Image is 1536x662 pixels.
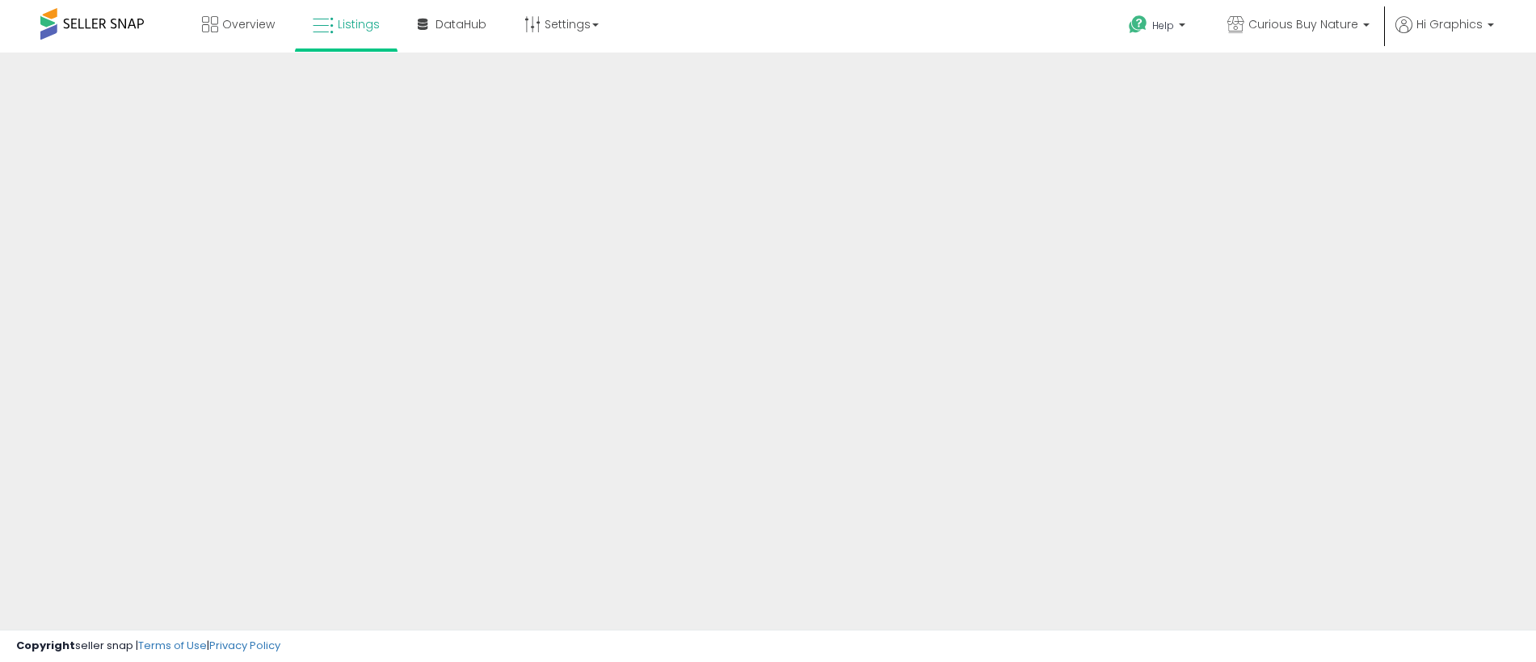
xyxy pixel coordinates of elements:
span: Curious Buy Nature [1248,16,1358,32]
a: Privacy Policy [209,638,280,653]
a: Terms of Use [138,638,207,653]
span: Hi Graphics [1416,16,1483,32]
span: Help [1152,19,1174,32]
div: seller snap | | [16,639,280,654]
span: Overview [222,16,275,32]
i: Get Help [1128,15,1148,35]
a: Hi Graphics [1395,16,1494,53]
a: Help [1116,2,1201,53]
strong: Copyright [16,638,75,653]
span: Listings [338,16,380,32]
span: DataHub [436,16,486,32]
